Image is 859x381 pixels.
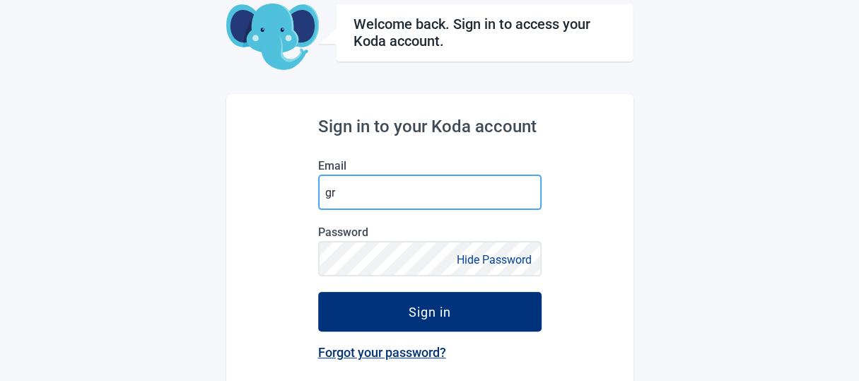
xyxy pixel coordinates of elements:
label: Email [318,159,542,172]
button: Sign in [318,292,542,332]
h1: Welcome back. Sign in to access your Koda account. [353,16,616,49]
h2: Sign in to your Koda account [318,117,542,136]
img: Koda Elephant [226,4,319,71]
label: Password [318,225,542,239]
div: Sign in [409,305,451,319]
button: Hide Password [452,250,536,269]
a: Forgot your password? [318,345,446,360]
